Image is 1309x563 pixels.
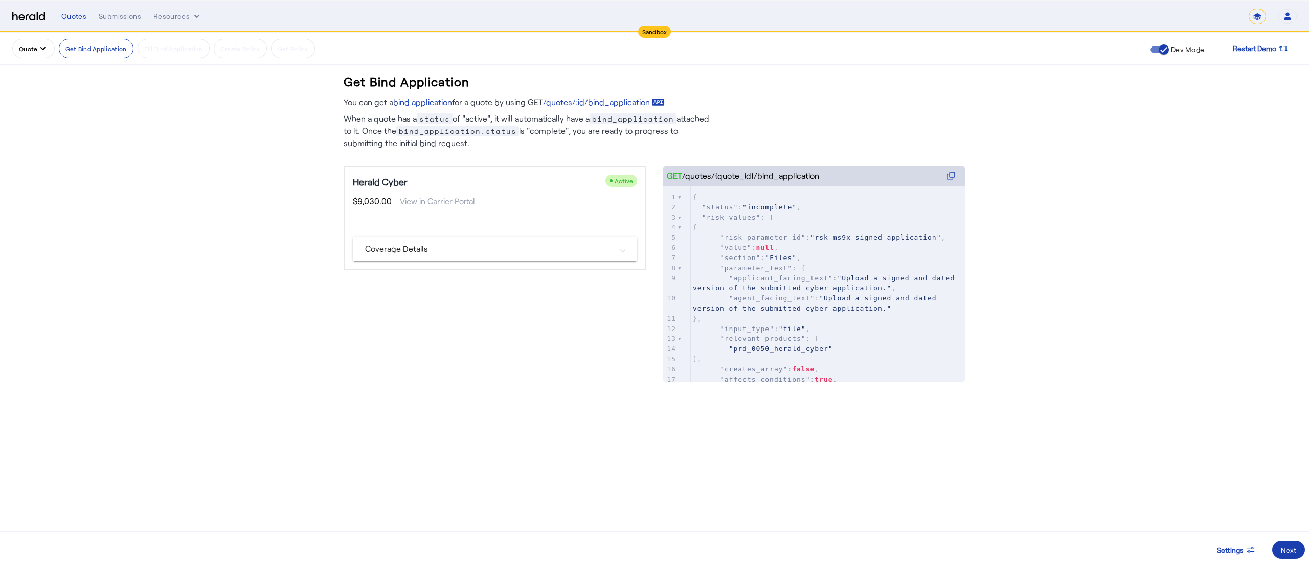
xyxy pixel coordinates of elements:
[693,355,702,363] span: ],
[590,113,676,124] span: bind_application
[543,96,665,108] a: /quotes/:id/bind_application
[663,354,678,364] div: 15
[693,376,838,383] span: : ,
[396,126,519,136] span: bind_application.status
[693,233,945,241] span: : ,
[99,11,141,21] div: Submissions
[344,108,717,149] p: When a quote has a of "active", it will automatically have a attached to it. Once the is "complet...
[365,243,613,255] mat-panel-title: Coverage Details
[663,293,678,303] div: 10
[663,192,678,202] div: 1
[667,170,682,182] span: GET
[720,233,806,241] span: "risk_parameter_id"
[720,254,760,262] span: "section"
[353,175,408,189] h5: Herald Cyber
[702,214,761,221] span: "risk_values"
[1272,541,1305,559] button: Next
[663,202,678,213] div: 2
[392,195,475,207] span: View in Carrier Portal
[1233,42,1276,55] span: Restart Demo
[742,203,797,211] span: "incomplete"
[779,325,806,333] span: "file"
[693,223,697,231] span: {
[693,264,806,272] span: : {
[393,96,452,108] a: bind application
[1225,39,1297,58] button: Restart Demo
[214,39,267,58] button: Create Policy
[1169,44,1204,55] label: Dev Mode
[61,11,86,21] div: Quotes
[729,294,815,302] span: "agent_facing_text"
[693,315,702,322] span: },
[720,325,774,333] span: "input_type"
[693,294,941,312] span: :
[720,335,806,342] span: "relevant_products"
[693,244,779,251] span: : ,
[702,203,738,211] span: "status"
[693,325,810,333] span: : ,
[729,345,833,353] span: "prd_0050_herald_cyber"
[663,344,678,354] div: 14
[720,244,752,251] span: "value"
[693,203,801,211] span: : ,
[693,365,819,373] span: : ,
[153,11,202,21] button: Resources dropdown menu
[765,254,797,262] span: "Files"
[720,264,792,272] span: "parameter_text"
[1209,541,1264,559] button: Settings
[663,374,678,385] div: 17
[271,39,315,58] button: Get Policy
[663,314,678,324] div: 11
[138,39,210,58] button: Fill Bind Application
[417,113,453,124] span: status
[729,274,833,282] span: "applicant_facing_text"
[693,214,774,221] span: : [
[344,74,469,90] h3: Get Bind Application
[693,294,941,312] span: "Upload a signed and dated version of the submitted cyber application."
[663,232,678,243] div: 5
[663,213,678,223] div: 3
[663,364,678,374] div: 16
[663,334,678,344] div: 13
[1281,545,1296,555] div: Next
[12,12,45,21] img: Herald Logo
[12,39,55,58] button: quote dropdown menu
[693,254,801,262] span: : ,
[815,376,832,383] span: true
[810,233,941,241] span: "rsk_ms9x_signed_application"
[638,26,671,38] div: Sandbox
[693,274,959,292] span: : ,
[663,243,678,253] div: 6
[720,365,787,373] span: "creates_array"
[1217,545,1244,555] span: Settings
[344,96,717,108] p: You can get a for a quote by using GET
[353,237,637,261] mat-expansion-panel-header: Coverage Details
[353,195,392,207] span: $9,030.00
[663,263,678,273] div: 8
[693,335,819,342] span: : [
[720,376,810,383] span: "affects_conditions"
[663,273,678,284] div: 9
[756,244,774,251] span: null
[663,324,678,334] div: 12
[792,365,815,373] span: false
[667,170,819,182] div: /quotes/{quote_id}/bind_application
[615,177,633,184] span: Active
[59,39,133,58] button: Get Bind Application
[693,193,697,201] span: {
[663,253,678,263] div: 7
[663,222,678,232] div: 4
